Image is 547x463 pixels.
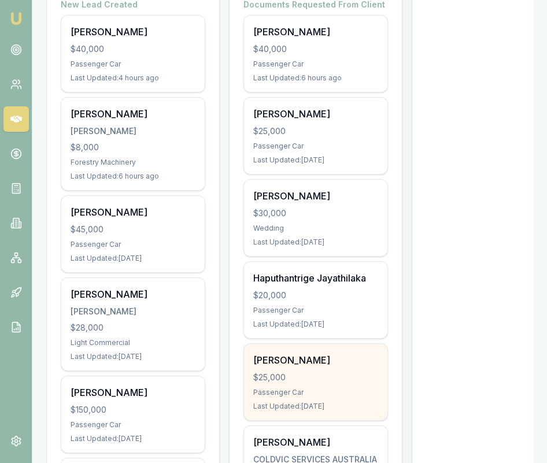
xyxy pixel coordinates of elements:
div: $25,000 [253,125,378,137]
div: [PERSON_NAME] [253,107,378,121]
div: [PERSON_NAME] [253,435,378,449]
div: Passenger Car [253,306,378,315]
div: [PERSON_NAME] [71,287,195,301]
div: Passenger Car [253,142,378,151]
div: $20,000 [253,290,378,301]
div: Last Updated: [DATE] [253,402,378,411]
div: Last Updated: [DATE] [253,320,378,329]
div: [PERSON_NAME] [71,205,195,219]
div: $28,000 [71,322,195,334]
div: Passenger Car [71,420,195,429]
div: $45,000 [71,224,195,235]
div: [PERSON_NAME] [253,353,378,367]
div: $150,000 [71,404,195,416]
div: Wedding [253,224,378,233]
div: $30,000 [253,208,378,219]
div: Passenger Car [71,60,195,69]
div: Last Updated: [DATE] [71,352,195,361]
div: Passenger Car [71,240,195,249]
div: [PERSON_NAME] [71,125,195,137]
div: Last Updated: 6 hours ago [253,73,378,83]
div: $40,000 [71,43,195,55]
div: [PERSON_NAME] [253,189,378,203]
div: Passenger Car [253,388,378,397]
div: Last Updated: [DATE] [253,238,378,247]
div: Haputhantrige Jayathilaka [253,271,378,285]
div: Forestry Machinery [71,158,195,167]
div: Last Updated: 6 hours ago [71,172,195,181]
div: Passenger Car [253,60,378,69]
div: $40,000 [253,43,378,55]
div: $8,000 [71,142,195,153]
div: Last Updated: [DATE] [71,434,195,443]
div: [PERSON_NAME] [71,386,195,399]
div: [PERSON_NAME] [71,306,195,317]
div: Last Updated: 4 hours ago [71,73,195,83]
div: Last Updated: [DATE] [71,254,195,263]
div: [PERSON_NAME] [71,25,195,39]
div: Light Commercial [71,338,195,347]
div: [PERSON_NAME] [71,107,195,121]
div: Last Updated: [DATE] [253,155,378,165]
img: emu-icon-u.png [9,12,23,25]
div: $25,000 [253,372,378,383]
div: [PERSON_NAME] [253,25,378,39]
